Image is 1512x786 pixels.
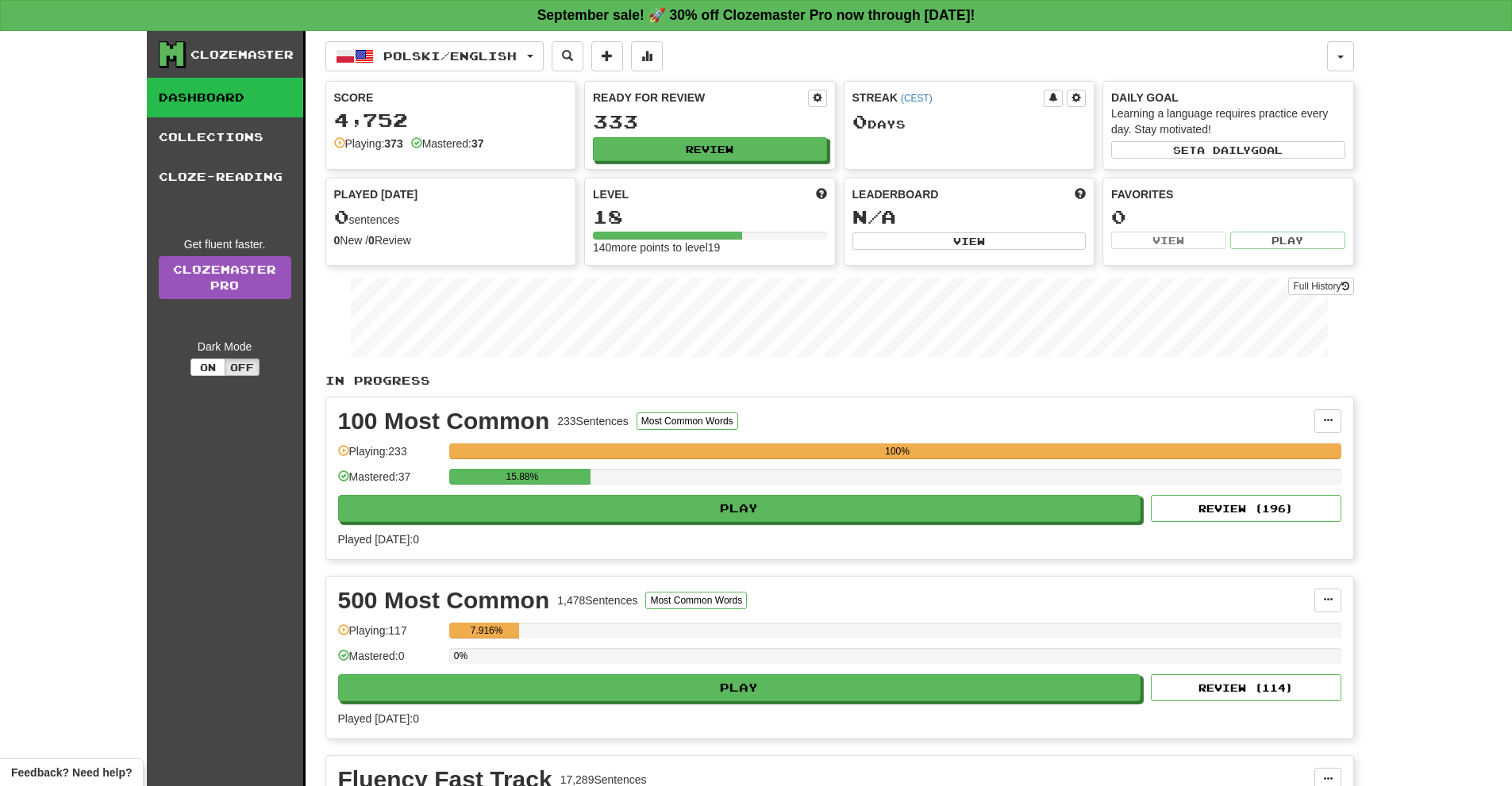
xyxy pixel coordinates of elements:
[383,49,517,63] span: Polski / English
[1288,278,1353,295] button: Full History
[338,469,441,495] div: Mastered: 37
[325,41,544,71] button: Polski/English
[852,112,1087,132] div: Day s
[454,623,520,638] div: 7.916%
[593,137,827,161] button: Review
[1230,232,1345,249] button: Play
[325,373,1354,389] p: In Progress
[1111,207,1345,227] div: 0
[637,412,738,430] button: Most Common Words
[852,232,1087,250] button: View
[852,205,896,228] span: N/A
[1111,105,1345,137] div: Learning a language requires practice every day. Stay motivated!
[334,234,340,247] strong: 0
[159,236,291,252] div: Get fluent faster.
[368,234,375,247] strong: 0
[852,90,1045,105] div: Streak
[411,136,484,151] div: Mastered:
[159,256,291,299] a: ClozemasterPro
[338,409,550,433] div: 100 Most Common
[334,232,568,248] div: New / Review
[384,137,402,150] strong: 373
[816,186,827,202] span: Score more points to level up
[338,674,1141,701] button: Play
[1197,144,1251,155] span: a daily
[1111,90,1345,105] div: Daily Goal
[1111,141,1345,159] button: Seta dailygoal
[159,339,291,355] div: Dark Mode
[471,137,484,150] strong: 37
[454,443,1341,459] div: 100%
[334,110,568,130] div: 4,752
[190,358,225,376] button: On
[190,47,294,63] div: Clozemaster
[334,186,418,202] span: Played [DATE]
[593,90,808,105] div: Ready for Review
[901,93,933,104] a: (CEST)
[147,78,303,117] a: Dashboard
[338,443,441,470] div: Playing: 233
[334,207,568,228] div: sentences
[11,765,132,780] span: Open feedback widget
[645,592,747,609] button: Most Common Words
[593,240,827,255] div: 140 more points to level 19
[334,90,568,105] div: Score
[334,205,349,228] span: 0
[454,469,591,485] div: 15.88%
[338,712,419,725] span: Played [DATE]: 0
[1111,186,1345,202] div: Favorites
[591,41,623,71] button: Add sentence to collection
[537,7,975,23] strong: September sale! 🚀 30% off Clozemaster Pro now through [DATE]!
[1075,186,1086,202] span: This week in points, UTC
[338,589,550,612] div: 500 Most Common
[1151,495,1341,522] button: Review (196)
[338,533,419,546] span: Played [DATE]: 0
[593,186,629,202] span: Level
[557,413,629,429] div: 233 Sentences
[1111,232,1226,249] button: View
[552,41,583,71] button: Search sentences
[1151,674,1341,701] button: Review (114)
[593,207,827,227] div: 18
[147,157,303,197] a: Cloze-Reading
[631,41,663,71] button: More stats
[225,358,260,376] button: Off
[852,110,868,132] span: 0
[557,592,637,608] div: 1,478 Sentences
[593,112,827,132] div: 333
[852,186,939,202] span: Leaderboard
[334,136,403,151] div: Playing:
[338,648,441,674] div: Mastered: 0
[338,495,1141,522] button: Play
[147,117,303,157] a: Collections
[338,623,441,649] div: Playing: 117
